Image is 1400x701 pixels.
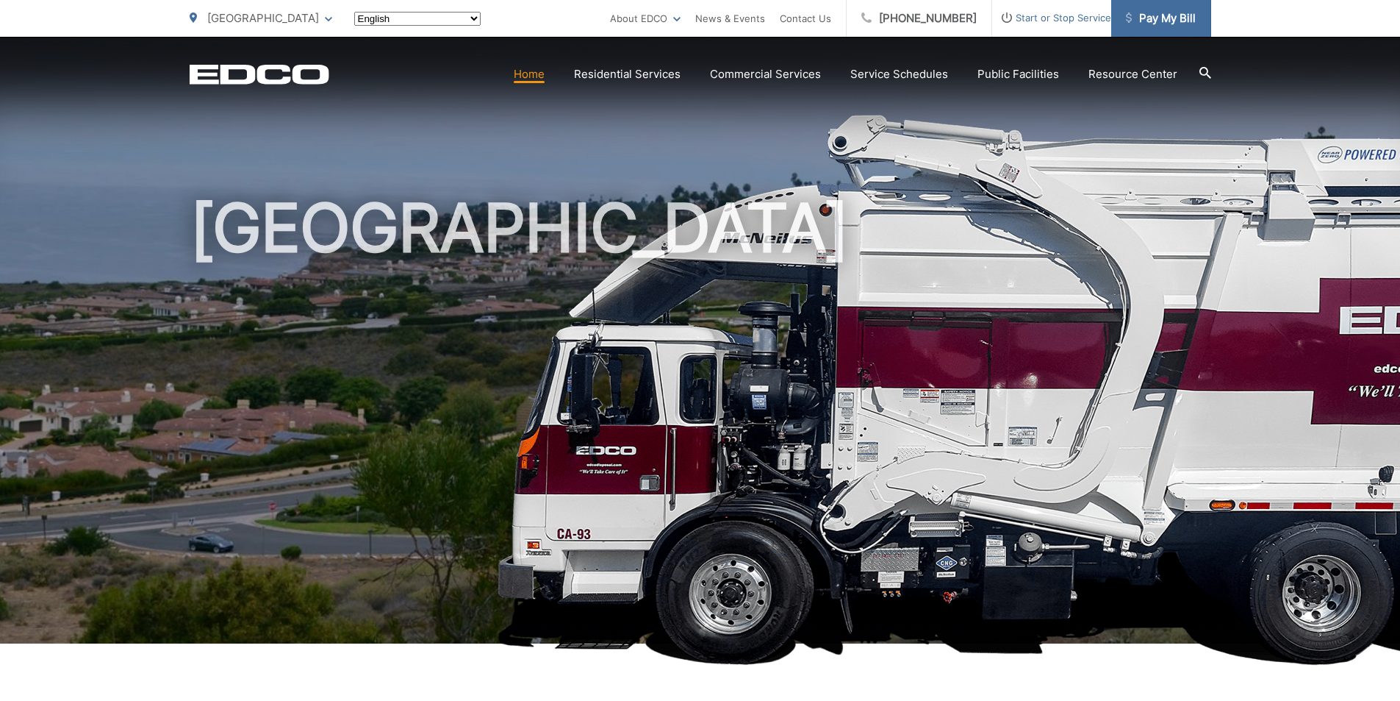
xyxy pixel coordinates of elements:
span: Pay My Bill [1126,10,1196,27]
select: Select a language [354,12,481,26]
a: EDCD logo. Return to the homepage. [190,64,329,85]
a: Contact Us [780,10,831,27]
a: Public Facilities [977,65,1059,83]
a: Residential Services [574,65,681,83]
a: Service Schedules [850,65,948,83]
a: Home [514,65,545,83]
a: News & Events [695,10,765,27]
span: [GEOGRAPHIC_DATA] [207,11,319,25]
a: Resource Center [1088,65,1177,83]
a: About EDCO [610,10,681,27]
h1: [GEOGRAPHIC_DATA] [190,191,1211,657]
a: Commercial Services [710,65,821,83]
